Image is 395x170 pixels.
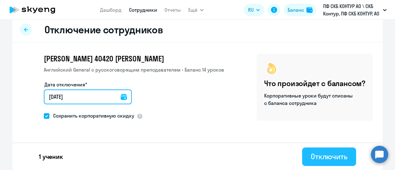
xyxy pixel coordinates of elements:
[264,78,365,88] h4: Что произойдет с балансом?
[44,81,87,88] label: Дата отключения*
[39,152,63,161] p: 1 ученик
[44,89,132,104] input: дд.мм.гггг
[100,7,122,13] a: Дашборд
[188,4,204,16] button: Ещё
[44,66,224,73] p: Английский General с русскоговорящим преподавателем • Баланс 14 уроков
[164,7,181,13] a: Отчеты
[129,7,157,13] a: Сотрудники
[264,92,354,107] p: Корпоративные уроки будут списаны с баланса сотрудника
[244,4,264,16] button: RU
[264,61,279,76] img: ok
[49,112,134,119] span: Сохранить корпоративную скидку
[323,2,380,17] p: ПФ СКБ КОНТУР АО \ СКБ Контур, ПФ СКБ КОНТУР, АО
[320,2,390,17] button: ПФ СКБ КОНТУР АО \ СКБ Контур, ПФ СКБ КОНТУР, АО
[302,147,356,166] button: Отключить
[248,6,254,14] span: RU
[306,7,313,13] img: balance
[188,6,197,14] span: Ещё
[284,4,316,16] button: Балансbalance
[44,23,163,36] h2: Отключение сотрудников
[288,6,304,14] div: Баланс
[44,54,164,64] span: [PERSON_NAME] 40420 [PERSON_NAME]
[311,151,347,161] div: Отключить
